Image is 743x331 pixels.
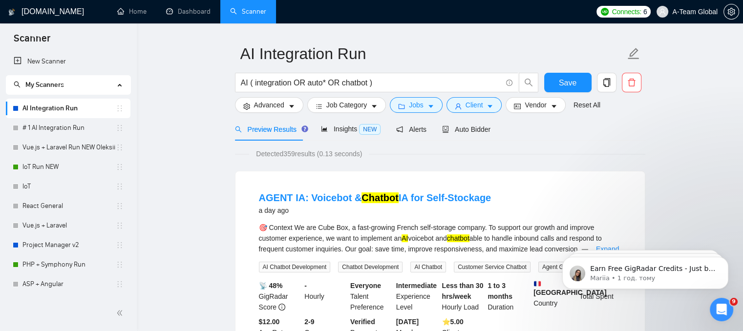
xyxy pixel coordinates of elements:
[544,73,592,92] button: Save
[361,192,399,203] mark: Chatbot
[538,262,575,272] span: Agent GPT
[548,236,743,305] iframe: Intercom notifications повідомлення
[8,4,15,20] img: logo
[326,100,367,110] span: Job Category
[22,138,116,157] a: Vue.js + Laravel Run NEW Oleksii
[6,157,130,177] li: IoT Run NEW
[487,103,493,110] span: caret-down
[350,282,381,290] b: Everyone
[533,280,607,296] b: [GEOGRAPHIC_DATA]
[116,202,124,210] span: holder
[116,280,124,288] span: holder
[514,103,521,110] span: idcard
[410,262,446,272] span: AI Chatbot
[22,157,116,177] a: IoT Run NEW
[390,97,443,113] button: folderJobscaret-down
[601,8,609,16] img: upwork-logo.png
[254,100,284,110] span: Advanced
[710,298,733,321] iframe: Intercom live chat
[394,280,440,312] div: Experience Level
[427,103,434,110] span: caret-down
[359,124,381,135] span: NEW
[259,318,280,326] b: $12.00
[22,255,116,274] a: PHP + Symphony Run
[14,52,123,71] a: New Scanner
[116,124,124,132] span: holder
[22,235,116,255] a: Project Manager v2
[230,7,266,16] a: searchScanner
[398,103,405,110] span: folder
[304,282,307,290] b: -
[447,234,469,242] mark: chatbot
[321,125,381,133] span: Insights
[6,216,130,235] li: Vue.js + Laravel
[659,8,666,15] span: user
[442,125,490,133] span: Auto Bidder
[235,126,242,133] span: search
[442,282,484,300] b: Less than 30 hrs/week
[278,304,285,310] span: info-circle
[240,41,625,66] input: Scanner name...
[442,318,464,326] b: ⭐️ 5.00
[402,234,408,242] mark: AI
[442,126,449,133] span: robot
[6,235,130,255] li: Project Manager v2
[371,103,378,110] span: caret-down
[723,8,739,16] a: setting
[288,103,295,110] span: caret-down
[25,81,64,89] span: My Scanners
[14,81,21,88] span: search
[259,205,491,216] div: a day ago
[622,78,641,87] span: delete
[573,100,600,110] a: Reset All
[241,77,502,89] input: Search Freelance Jobs...
[506,80,512,86] span: info-circle
[166,7,211,16] a: dashboardDashboard
[506,97,565,113] button: idcardVendorcaret-down
[597,73,616,92] button: copy
[6,274,130,294] li: ASP + Angular
[519,78,538,87] span: search
[6,255,130,274] li: PHP + Symphony Run
[643,6,647,17] span: 6
[6,31,58,52] span: Scanner
[440,280,486,312] div: Hourly Load
[531,280,577,312] div: Country
[259,282,283,290] b: 📡 48%
[116,222,124,229] span: holder
[6,52,130,71] li: New Scanner
[116,241,124,249] span: holder
[486,280,531,312] div: Duration
[396,318,419,326] b: [DATE]
[627,47,640,60] span: edit
[259,262,331,272] span: AI Chatbot Development
[321,125,328,132] span: area-chart
[559,77,576,89] span: Save
[454,262,531,272] span: Customer Service Chatbot
[22,196,116,216] a: React General
[6,196,130,216] li: React General
[22,274,116,294] a: ASP + Angular
[6,177,130,196] li: IoT
[116,104,124,112] span: holder
[22,177,116,196] a: IoT
[22,99,116,118] a: AI Integration Run
[307,97,386,113] button: barsJob Categorycaret-down
[534,280,541,287] img: 🇫🇷
[396,125,426,133] span: Alerts
[396,126,403,133] span: notification
[338,262,403,272] span: Chatbot Development
[6,99,130,118] li: AI Integration Run
[117,7,147,16] a: homeHome
[622,73,641,92] button: delete
[116,261,124,269] span: holder
[249,148,369,159] span: Detected 359 results (0.13 seconds)
[14,81,64,89] span: My Scanners
[455,103,462,110] span: user
[257,280,303,312] div: GigRadar Score
[116,308,126,318] span: double-left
